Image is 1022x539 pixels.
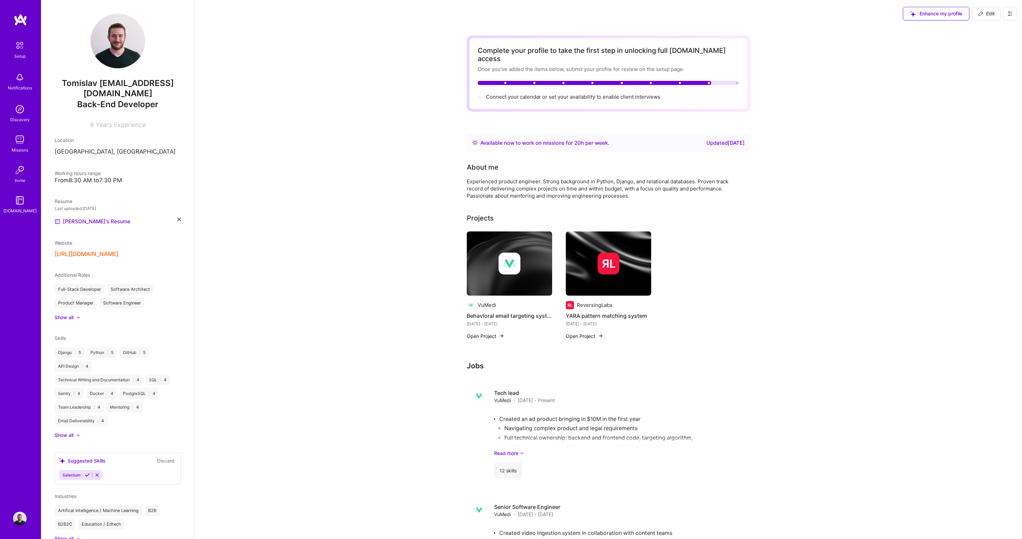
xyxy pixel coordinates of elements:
[55,251,118,258] button: [URL][DOMAIN_NAME]
[55,240,72,246] span: Website
[903,7,969,20] button: Enhance my profile
[598,253,619,274] img: Company logo
[494,462,522,479] div: 12 skills
[566,320,651,327] div: [DATE] - [DATE]
[139,350,140,355] span: |
[11,512,28,525] a: User Avatar
[55,298,97,309] div: Product Manager
[478,301,496,309] div: VuMedi
[566,332,603,340] button: Open Project
[86,388,117,399] div: Docker 4
[13,38,27,53] img: setup
[514,511,515,518] span: ·
[13,163,27,177] img: Invite
[494,503,560,511] h4: Senior Software Engineer
[467,162,499,172] div: About me
[520,450,524,457] i: icon ArrowDownSecondaryDark
[55,402,104,413] div: Team Leadership 4
[574,140,581,146] span: 20
[13,71,27,84] img: bell
[499,333,504,339] img: arrow-right
[82,364,83,369] span: |
[518,511,553,518] span: [DATE] - [DATE]
[14,53,26,60] div: Setup
[55,78,181,99] span: Tomislav [EMAIL_ADDRESS][DOMAIN_NAME]
[494,511,511,518] span: VuMedi
[160,377,161,383] span: |
[910,11,915,17] i: icon SuggestedTeams
[467,332,504,340] button: Open Project
[706,139,745,147] div: Updated [DATE]
[480,139,609,147] div: Available now to work on missions for h per week .
[55,170,101,176] span: Working hours range
[467,178,740,199] div: Experienced product engineer. Strong background in Python, Django, and relational databases. Prov...
[13,194,27,207] img: guide book
[107,402,142,413] div: Mentoring 4
[55,415,108,426] div: Email Deliverability 4
[55,198,72,204] span: Resume
[8,84,32,91] div: Notifications
[87,347,117,358] div: Python 5
[90,14,145,68] img: User Avatar
[73,391,75,396] span: |
[494,450,745,457] a: Read more
[472,503,486,517] img: Company logo
[566,231,651,296] img: cover
[472,389,486,403] img: Company logo
[566,301,574,309] img: Company logo
[598,333,603,339] img: arrow-right
[12,146,28,154] div: Missions
[96,121,146,128] span: Years Experience
[145,374,170,385] div: SQL 4
[518,397,555,404] span: [DATE] - Present
[95,472,100,478] i: Reject
[467,320,552,327] div: [DATE] - [DATE]
[107,284,153,295] div: Software Architect
[55,205,181,212] div: Last uploaded: [DATE]
[10,116,30,123] div: Discovery
[467,311,552,320] h4: Behavioral email targeting system
[177,217,181,221] i: icon Close
[120,388,159,399] div: PostgreSQL 4
[467,361,750,370] h3: Jobs
[972,7,1000,20] button: Edit
[55,148,181,156] p: [GEOGRAPHIC_DATA], [GEOGRAPHIC_DATA]
[55,374,143,385] div: Technical Writing and Documentation 4
[13,133,27,146] img: teamwork
[120,347,149,358] div: GitHub 5
[107,391,108,396] span: |
[13,102,27,116] img: discovery
[978,10,995,17] span: Edit
[55,361,92,372] div: API Design 4
[97,418,99,424] span: |
[55,388,84,399] div: Sentry 4
[85,472,90,478] i: Accept
[145,505,160,516] div: B2B
[467,301,475,309] img: Company logo
[55,137,181,144] div: Location
[74,350,76,355] span: |
[3,207,37,214] div: [DOMAIN_NAME]
[62,472,81,478] span: Selenium
[499,253,520,274] img: Company logo
[149,391,150,396] span: |
[55,314,73,321] div: Show all
[77,99,158,109] span: Back-End Developer
[55,493,76,499] span: Industries
[577,301,613,309] div: ReversingLabs
[100,298,144,309] div: Software Engineer
[55,284,104,295] div: Full-Stack Developer
[55,219,60,224] img: Resume
[94,405,95,410] span: |
[486,94,660,100] span: Connect your calendar or set your availability to enable client interviews
[910,10,962,17] span: Enhance my profile
[55,505,142,516] div: Artifical Intelligence / Machine Learning
[15,177,25,184] div: Invite
[78,519,125,530] div: Education / Edtech
[494,397,511,404] span: VuMedi
[514,397,515,404] span: ·
[55,347,84,358] div: Django 5
[55,432,73,439] div: Show all
[55,272,90,278] span: Additional Roles
[467,213,494,223] div: Projects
